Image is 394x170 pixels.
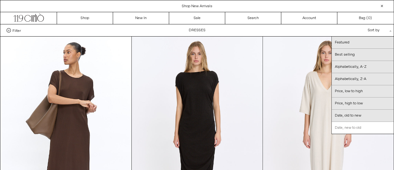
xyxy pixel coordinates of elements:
a: Date, old to new [332,110,394,122]
a: Date, new to old [332,122,394,134]
a: Price, low to high [332,85,394,97]
a: Best selling [332,49,394,61]
a: Account [281,12,337,24]
a: New In [113,12,169,24]
a: Shop [57,12,113,24]
a: Alphabetically, Z-A [332,73,394,85]
a: Alphabetically, A-Z [332,61,394,73]
a: Price, high to low [332,97,394,110]
span: 0 [368,16,370,21]
a: Sale [169,12,225,24]
a: Bag () [337,12,393,24]
a: Shop New Arrivals [182,4,212,9]
a: Search [225,12,281,24]
a: Featured [332,37,394,49]
div: Sort by [331,24,387,36]
span: Filter [12,28,21,32]
span: ) [368,15,372,21]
